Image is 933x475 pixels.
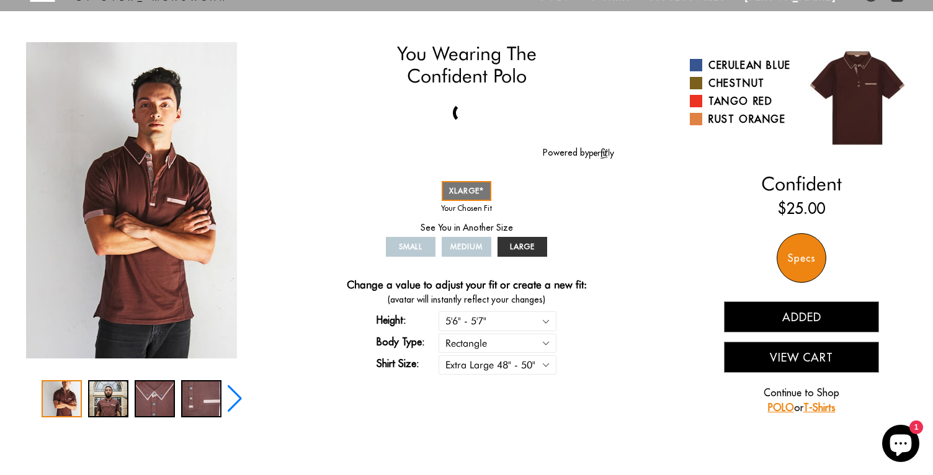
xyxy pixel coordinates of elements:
[377,356,439,371] label: Shirt Size:
[803,401,836,414] a: T-Shirts
[319,42,614,87] h1: You Wearing The Confident Polo
[690,58,792,73] a: Cerulean Blue
[690,94,792,109] a: Tango Red
[768,401,794,414] a: POLO
[26,42,237,358] img: IMG_1990_copy_1024x1024_2x_b66dcfa2-0627-4e7b-a228-9edf4cc9e4c8_340x.jpg
[498,237,547,257] a: LARGE
[442,181,491,201] a: XLARGE
[181,380,221,417] div: 4 / 5
[319,293,614,306] span: (avatar will instantly reflect your changes)
[724,385,879,415] p: Continue to Shop or
[442,237,491,257] a: MEDIUM
[690,112,792,127] a: Rust Orange
[450,242,483,251] span: MEDIUM
[386,237,435,257] a: SMALL
[135,380,175,417] div: 3 / 5
[20,42,243,358] div: 1 / 5
[878,425,923,465] inbox-online-store-chat: Shopify online store chat
[399,242,423,251] span: SMALL
[543,147,614,158] a: Powered by
[724,301,879,332] button: Added
[690,172,913,195] h2: Confident
[449,186,484,195] span: XLARGE
[778,197,825,220] ins: $25.00
[801,42,913,154] img: 028.jpg
[690,76,792,91] a: Chestnut
[510,242,535,251] span: LARGE
[226,385,243,412] div: Next slide
[724,342,879,373] button: View Cart
[377,334,439,349] label: Body Type:
[777,233,826,283] div: Specs
[589,148,614,159] img: perfitly-logo_73ae6c82-e2e3-4a36-81b1-9e913f6ac5a1.png
[88,380,128,417] div: 2 / 5
[377,313,439,327] label: Height:
[347,278,587,293] h4: Change a value to adjust your fit or create a new fit:
[42,380,82,417] div: 1 / 5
